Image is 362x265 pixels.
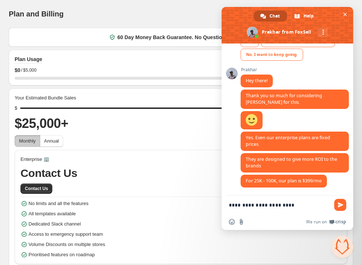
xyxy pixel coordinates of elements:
div: $ [15,105,17,112]
span: They are designed to give more ROI to the brands [246,156,337,169]
div: / [15,67,347,74]
span: Volume Discounts on multiple stores [29,241,105,248]
span: Crisp [335,219,346,225]
span: All templates available [29,210,76,217]
span: We run on [306,219,327,225]
span: Your Estimated Bundle Sales [15,94,76,102]
span: Contact Us [20,166,342,181]
textarea: Compose your message... [229,202,330,208]
button: Contact Us [20,183,52,194]
span: Insert an emoji [229,219,235,225]
span: No limits and all the features [29,200,88,207]
span: Monthly [19,138,36,144]
span: Dedicated Slack channel [29,220,81,228]
button: Annual [40,135,63,147]
div: Chat [254,11,287,22]
span: Yes. Even our enterprise plans are fixed prices. [246,135,330,147]
div: More channels [318,27,328,37]
span: Contact Us [25,186,48,192]
h2: $25,000+ [15,115,347,132]
span: Send a file [238,219,244,225]
h1: Plan and Billing [9,10,64,18]
span: Access to emergency support team [29,231,103,238]
span: $5,000 [23,67,37,73]
button: Monthly [15,135,40,147]
h2: Plan Usage [15,56,42,63]
span: Prioritised features on roadmap [29,251,95,258]
span: Send [334,199,346,211]
span: Prakhar [241,67,273,72]
a: We run onCrisp [306,219,346,225]
span: Annual [44,138,59,144]
span: Hey there! [246,77,268,84]
span: Enterprise 🏢 [20,156,49,163]
span: Thank you so much for considering [PERSON_NAME] for this. [246,92,322,105]
span: $ 0 [15,67,20,74]
div: No. I want to keep going. [241,49,303,61]
div: Close chat [331,236,353,258]
span: Help [303,11,314,22]
span: For 25K - 100K, our plan is $399/mo [246,178,322,184]
span: Chat [269,11,280,22]
span: Close chat [341,11,349,18]
div: Help [288,11,321,22]
span: 60 Day Money Back Guarantee. No Questions Asked [117,34,245,41]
